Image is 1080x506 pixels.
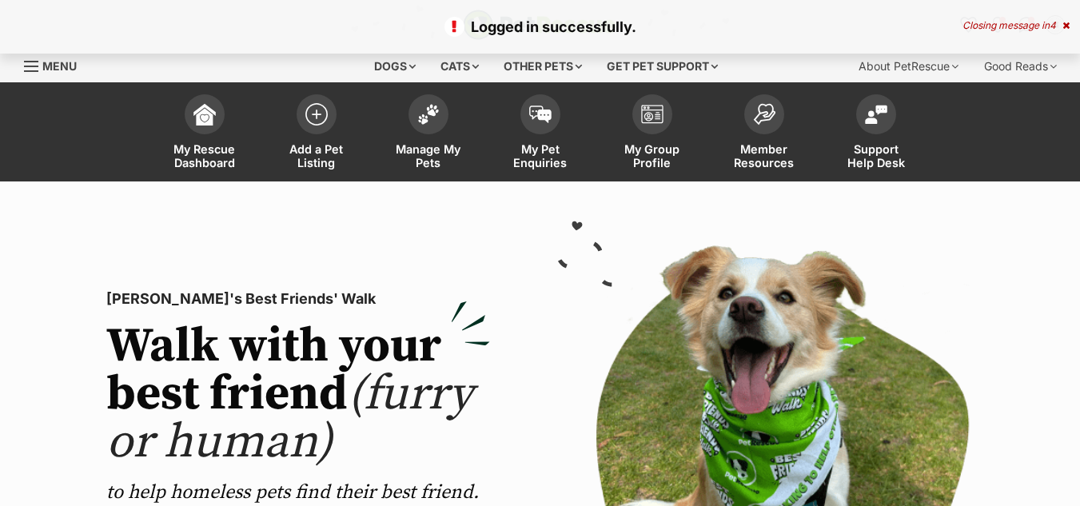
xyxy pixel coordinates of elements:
span: (furry or human) [106,365,473,472]
div: About PetRescue [847,50,970,82]
div: Dogs [363,50,427,82]
img: manage-my-pets-icon-02211641906a0b7f246fdf0571729dbe1e7629f14944591b6c1af311fb30b64b.svg [417,104,440,125]
a: My Group Profile [596,86,708,181]
div: Good Reads [973,50,1068,82]
a: Manage My Pets [373,86,484,181]
h2: Walk with your best friend [106,323,490,467]
img: help-desk-icon-fdf02630f3aa405de69fd3d07c3f3aa587a6932b1a1747fa1d2bba05be0121f9.svg [865,105,887,124]
img: pet-enquiries-icon-7e3ad2cf08bfb03b45e93fb7055b45f3efa6380592205ae92323e6603595dc1f.svg [529,106,552,123]
a: My Pet Enquiries [484,86,596,181]
span: Add a Pet Listing [281,142,353,169]
div: Cats [429,50,490,82]
span: My Rescue Dashboard [169,142,241,169]
div: Get pet support [596,50,729,82]
a: My Rescue Dashboard [149,86,261,181]
span: Menu [42,59,77,73]
span: Member Resources [728,142,800,169]
p: [PERSON_NAME]'s Best Friends' Walk [106,288,490,310]
div: Other pets [492,50,593,82]
a: Member Resources [708,86,820,181]
p: to help homeless pets find their best friend. [106,480,490,505]
span: Support Help Desk [840,142,912,169]
span: My Pet Enquiries [504,142,576,169]
img: add-pet-listing-icon-0afa8454b4691262ce3f59096e99ab1cd57d4a30225e0717b998d2c9b9846f56.svg [305,103,328,126]
img: member-resources-icon-8e73f808a243e03378d46382f2149f9095a855e16c252ad45f914b54edf8863c.svg [753,103,775,125]
span: My Group Profile [616,142,688,169]
span: Manage My Pets [393,142,464,169]
img: dashboard-icon-eb2f2d2d3e046f16d808141f083e7271f6b2e854fb5c12c21221c1fb7104beca.svg [193,103,216,126]
a: Menu [24,50,88,79]
a: Add a Pet Listing [261,86,373,181]
a: Support Help Desk [820,86,932,181]
img: group-profile-icon-3fa3cf56718a62981997c0bc7e787c4b2cf8bcc04b72c1350f741eb67cf2f40e.svg [641,105,664,124]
